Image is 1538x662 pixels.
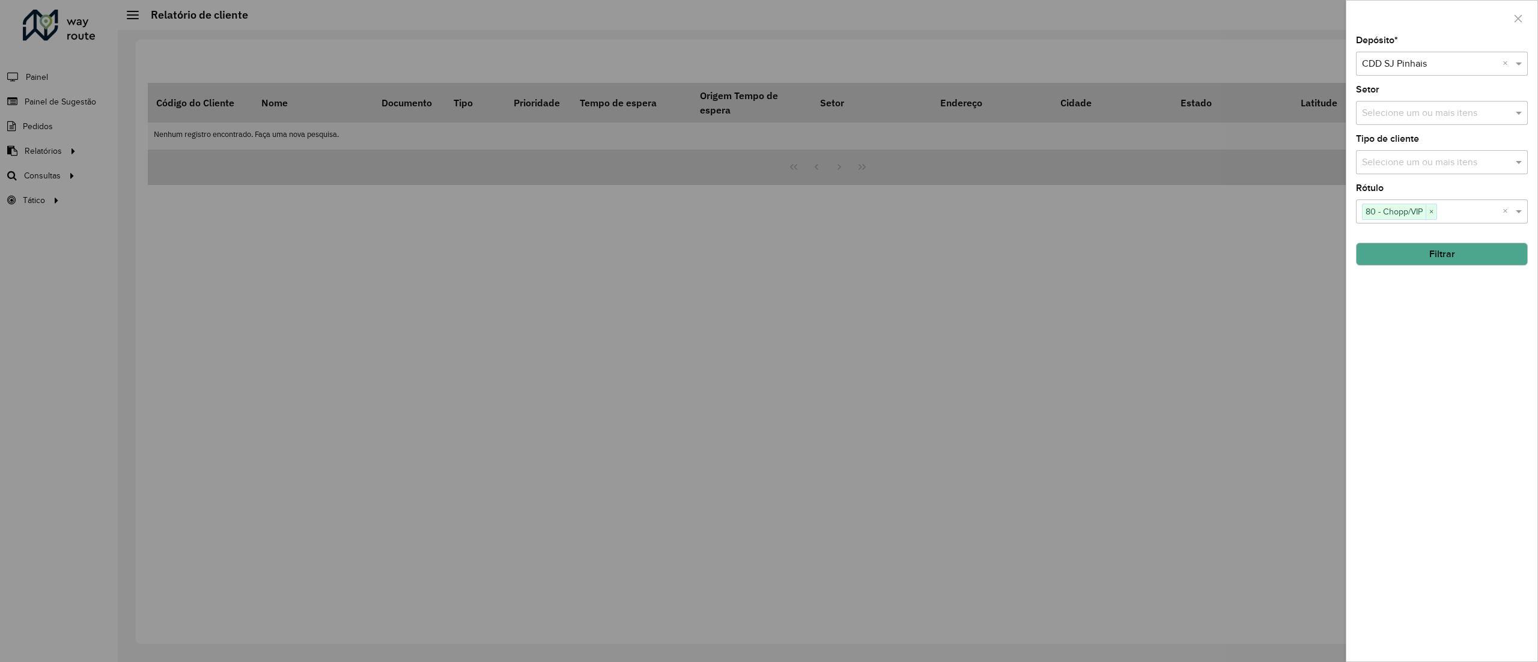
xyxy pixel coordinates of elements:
span: 80 - Chopp/VIP [1363,204,1426,219]
span: Clear all [1503,204,1513,219]
label: Tipo de cliente [1356,132,1419,146]
label: Rótulo [1356,181,1384,195]
label: Depósito [1356,33,1398,47]
span: Clear all [1503,56,1513,71]
span: × [1426,205,1436,219]
label: Setor [1356,82,1379,97]
button: Filtrar [1356,243,1528,266]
